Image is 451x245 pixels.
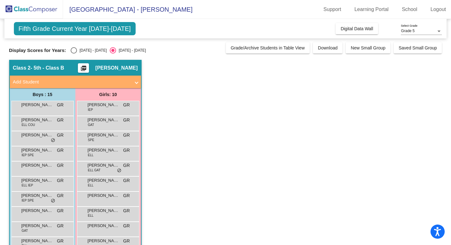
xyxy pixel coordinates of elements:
span: GR [57,102,64,108]
span: [GEOGRAPHIC_DATA] - [PERSON_NAME] [63,4,192,14]
span: [PERSON_NAME] [21,192,53,199]
span: [PERSON_NAME] [88,238,119,244]
div: Boys : 15 [10,88,75,101]
span: Grade/Archive Students in Table View [231,45,305,50]
div: [DATE] - [DATE] [116,48,146,53]
span: GR [57,117,64,123]
span: GR [57,147,64,154]
span: [PERSON_NAME] [88,102,119,108]
span: GR [123,132,130,139]
span: Grade 5 [401,29,414,33]
span: [PERSON_NAME] [21,177,53,184]
span: GR [57,208,64,214]
button: Saved Small Group [394,42,442,54]
span: GR [123,147,130,154]
a: Logout [425,4,451,14]
span: GR [123,192,130,199]
span: Download [318,45,337,50]
span: ELL GAT [88,168,101,173]
span: GR [123,238,130,244]
a: Learning Portal [349,4,394,14]
span: [PERSON_NAME] [88,132,119,138]
span: [PERSON_NAME] [88,223,119,229]
span: do_not_disturb_alt [51,198,55,203]
button: New Small Group [346,42,390,54]
span: GR [123,162,130,169]
button: Grade/Archive Students in Table View [226,42,310,54]
span: [PERSON_NAME] [PERSON_NAME] [88,117,119,123]
span: [PERSON_NAME] [88,147,119,153]
span: - 5th - Class B [31,65,64,71]
span: GR [123,117,130,123]
span: [PERSON_NAME] [88,208,119,214]
div: [DATE] - [DATE] [77,48,107,53]
span: do_not_disturb_alt [51,138,55,143]
span: GAT [88,122,94,127]
span: ELL COU [22,122,35,127]
span: GR [123,208,130,214]
mat-expansion-panel-header: Add Student [10,76,141,88]
span: GR [123,102,130,108]
span: Display Scores for Years: [9,48,66,53]
span: IEP [88,107,93,112]
mat-panel-title: Add Student [13,78,130,86]
span: GR [123,177,130,184]
span: [PERSON_NAME] [21,147,53,153]
span: [PERSON_NAME] [21,132,53,138]
div: Girls: 10 [75,88,141,101]
span: IEP SPE [22,198,34,203]
span: [PERSON_NAME] [21,238,53,244]
span: [PERSON_NAME] [21,208,53,214]
span: [PERSON_NAME] [PERSON_NAME] [88,162,119,168]
span: IEP SPE [22,153,34,157]
span: [PERSON_NAME] [95,65,138,71]
mat-icon: picture_as_pdf [80,65,87,74]
span: GR [57,238,64,244]
mat-radio-group: Select an option [71,47,146,54]
span: GR [57,223,64,229]
span: do_not_disturb_alt [117,168,121,173]
span: SPE [88,138,94,142]
span: [PERSON_NAME] [88,177,119,184]
span: Fifth Grade Current Year [DATE]-[DATE] [14,22,136,35]
span: [PERSON_NAME] [21,117,53,123]
span: GR [57,132,64,139]
a: Support [319,4,346,14]
span: ELL [88,213,94,218]
span: New Small Group [351,45,385,50]
span: GR [57,177,64,184]
span: ELL [88,183,94,188]
span: GR [57,192,64,199]
span: [PERSON_NAME] [21,102,53,108]
span: [PERSON_NAME] [21,162,53,168]
span: GR [57,162,64,169]
span: GR [123,223,130,229]
button: Download [313,42,343,54]
span: [PERSON_NAME] [88,192,119,199]
span: GAT [22,228,28,233]
button: Digital Data Wall [336,23,378,34]
button: Print Students Details [78,63,89,73]
a: School [397,4,422,14]
span: Digital Data Wall [341,26,373,31]
span: Class 2 [13,65,31,71]
span: ELL IEP [22,183,33,188]
span: [PERSON_NAME] [21,223,53,229]
span: Saved Small Group [399,45,437,50]
span: ELL [88,153,94,157]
